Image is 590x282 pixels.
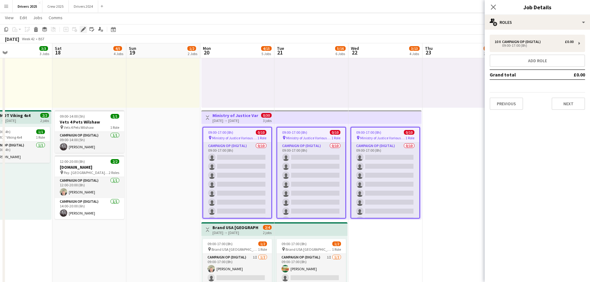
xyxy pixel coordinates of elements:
span: 09:00-17:00 (8h) [208,241,233,246]
span: 0/10 [404,130,414,135]
app-job-card: 09:00-17:00 (8h)0/10 Ministry of Justice Various Locations1 RoleCampaign Op (Digital)0/1009:00-17... [277,127,346,219]
span: Mon [203,46,211,51]
button: Drivers 2024 [69,0,98,12]
span: Brand USA [GEOGRAPHIC_DATA] [286,247,332,252]
span: 22 [350,49,359,56]
span: 1 Role [331,136,340,140]
div: 6 Jobs [335,51,345,56]
app-job-card: 09:00-17:00 (8h)0/10 Ministry of Justice Various Locations1 RoleCampaign Op (Digital)0/1009:00-17... [203,127,272,219]
span: Sun [129,46,136,51]
div: 3 Jobs [40,51,49,56]
span: View [5,15,14,20]
app-job-card: 12:00-20:00 (8h)2/2[DOMAIN_NAME] Pay. [GEOGRAPHIC_DATA] Various locations2 RolesCampaign Op (Digi... [55,155,124,219]
button: Previous [490,98,523,110]
span: 21 [276,49,284,56]
span: 1/2 [483,46,492,51]
span: Vets 4 Pets Wilshaw [64,125,94,130]
span: 1 Role [110,125,119,130]
span: 0/10 [256,130,266,135]
span: 09:00-17:00 (8h) [356,130,381,135]
span: 09:00-17:00 (8h) [282,130,307,135]
span: Sat [55,46,62,51]
div: [DATE] [5,36,19,42]
app-card-role: Campaign Op (Digital)1/109:00-14:00 (5h)[PERSON_NAME] [55,132,124,153]
app-card-role: Campaign Op (Digital)1/112:00-20:00 (8h)[PERSON_NAME] [55,177,124,198]
button: Drivers 2025 [13,0,42,12]
span: 0/10 [330,130,340,135]
span: Tue [277,46,284,51]
span: 09:00-17:00 (8h) [208,130,233,135]
app-card-role: Campaign Op (Digital)0/1009:00-17:00 (8h) [277,142,345,244]
span: Edit [20,15,27,20]
h3: Ministry of Justice Various Locations [212,113,259,118]
div: 2 Jobs [484,51,493,56]
span: 4/5 [113,46,122,51]
div: 10 x [495,40,502,44]
span: 12:00-20:00 (8h) [60,159,85,164]
span: Pay. [GEOGRAPHIC_DATA] Various locations [64,170,109,175]
app-card-role: Campaign Op (Digital)0/1009:00-17:00 (8h) [203,142,271,244]
div: Roles [485,15,590,30]
span: Thu [425,46,433,51]
span: Comms [49,15,63,20]
span: 18 [54,49,62,56]
span: 5/16 [335,46,346,51]
span: 1 Role [257,136,266,140]
a: Comms [46,14,65,22]
h3: [DOMAIN_NAME] [55,164,124,170]
span: Jobs [33,15,42,20]
div: 09:00-14:00 (5h)1/1Vets 4 Pets Wilshaw Vets 4 Pets Wilshaw1 RoleCampaign Op (Digital)1/109:00-14:... [55,110,124,153]
span: 19 [128,49,136,56]
a: Jobs [31,14,45,22]
div: 2 jobs [40,118,49,123]
span: 2 Roles [109,170,119,175]
div: 3 jobs [263,118,272,123]
button: Add role [490,54,585,67]
div: Campaign Op (Digital) [502,40,543,44]
div: 2 jobs [263,230,272,235]
button: Crew 2025 [42,0,69,12]
span: 20 [202,49,211,56]
span: 23 [424,49,433,56]
span: 1 Role [405,136,414,140]
button: Next [552,98,585,110]
span: 3/3 [39,46,48,51]
td: £0.00 [556,70,585,80]
h3: Vets 4 Pets Wilshaw [55,119,124,125]
span: 1/1 [111,114,119,119]
span: Brand USA [GEOGRAPHIC_DATA] [212,247,258,252]
span: 3/13 [409,46,420,51]
span: 1 Role [258,247,267,252]
app-card-role: Campaign Op (Digital)1/114:00-20:00 (6h)[PERSON_NAME] [55,198,124,219]
span: 2/2 [40,113,49,118]
span: Ministry of Justice Various Locations [212,136,257,140]
span: Ministry of Justice Various Locations [286,136,331,140]
span: 4/15 [261,46,272,51]
td: Grand total [490,70,556,80]
a: Edit [17,14,29,22]
div: £0.00 [565,40,574,44]
span: 1/1 [36,129,45,134]
span: 09:00-17:00 (8h) [282,241,307,246]
h3: Brand USA [GEOGRAPHIC_DATA] [212,225,259,230]
span: 1/2 [258,241,267,246]
div: [DATE] → [DATE] [212,230,259,235]
a: View [2,14,16,22]
span: Wed [351,46,359,51]
div: 4 Jobs [409,51,419,56]
span: 2/2 [111,159,119,164]
span: Week 42 [20,37,36,41]
span: 0/30 [261,113,272,118]
span: 1/2 [332,241,341,246]
div: 2 Jobs [188,51,197,56]
span: 1/2 [187,46,196,51]
div: [DATE] → [DATE] [212,118,259,123]
app-job-card: 09:00-17:00 (8h)0/10 Ministry of Justice Various Locations1 RoleCampaign Op (Digital)0/1009:00-17... [351,127,420,219]
span: Ministry of Justice Various Locations [360,136,405,140]
div: 4 Jobs [114,51,123,56]
div: 09:00-17:00 (8h) [495,44,574,47]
